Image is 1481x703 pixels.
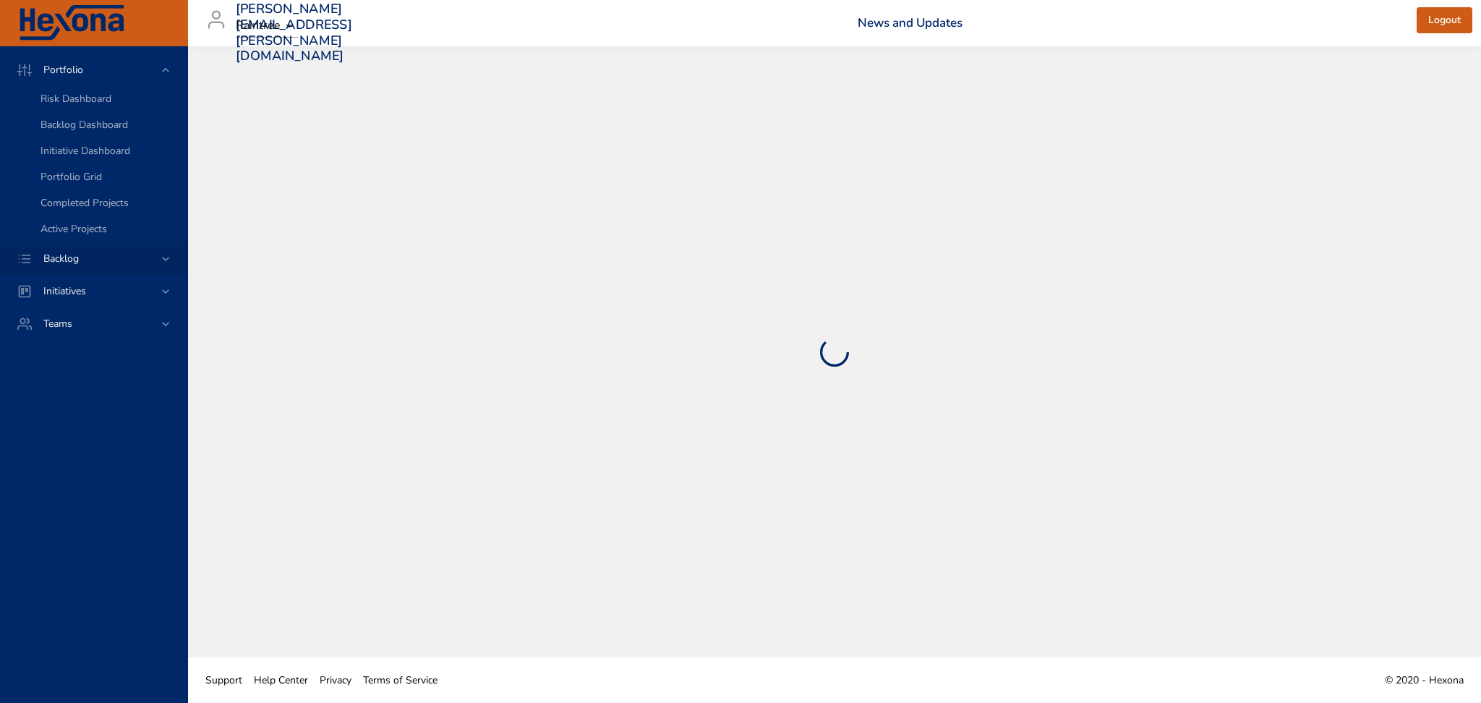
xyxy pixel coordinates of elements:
span: Active Projects [40,222,107,236]
h3: [PERSON_NAME][EMAIL_ADDRESS][PERSON_NAME][DOMAIN_NAME] [236,1,352,64]
span: Terms of Service [363,673,438,687]
a: Help Center [248,664,314,696]
div: Raintree [236,14,298,38]
a: Terms of Service [357,664,443,696]
span: Logout [1428,12,1461,30]
span: Completed Projects [40,196,129,210]
span: Initiative Dashboard [40,144,130,158]
span: Backlog [32,252,90,265]
span: Risk Dashboard [40,92,111,106]
span: Initiatives [32,284,98,298]
img: Hexona [17,5,126,41]
span: Privacy [320,673,351,687]
button: Logout [1417,7,1472,34]
span: Portfolio Grid [40,170,102,184]
span: Portfolio [32,63,95,77]
span: Support [205,673,242,687]
a: Privacy [314,664,357,696]
span: Help Center [254,673,308,687]
span: © 2020 - Hexona [1385,673,1464,687]
span: Backlog Dashboard [40,118,128,132]
a: Support [200,664,248,696]
a: News and Updates [858,14,963,31]
span: Teams [32,317,84,331]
